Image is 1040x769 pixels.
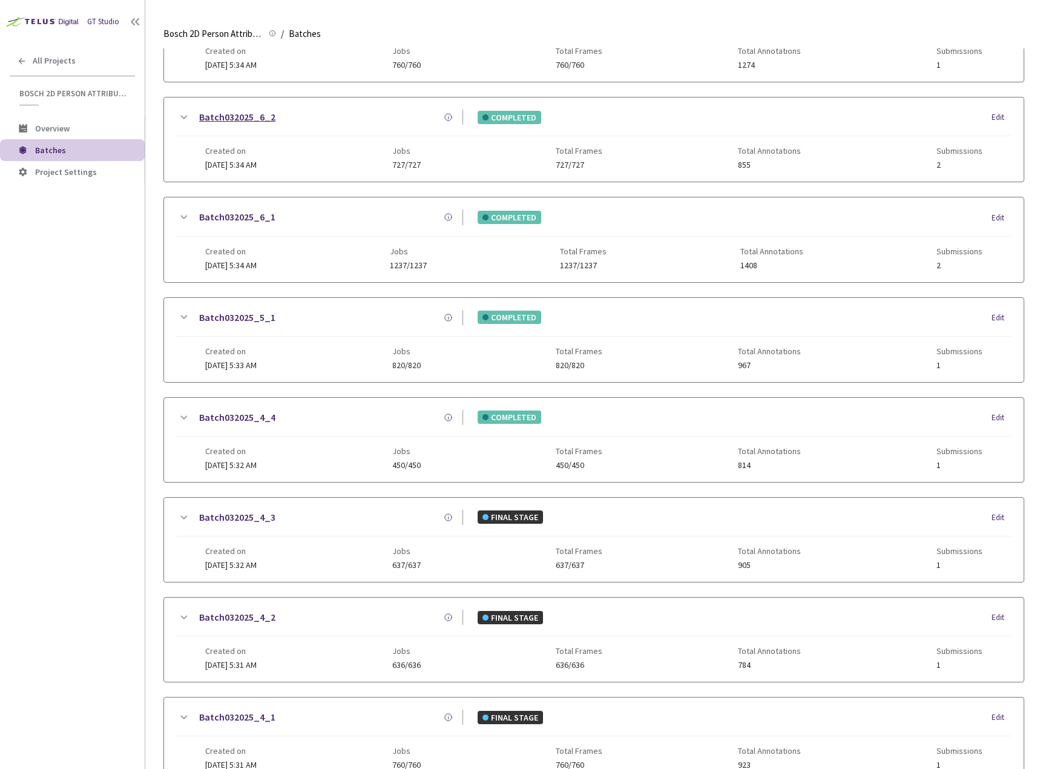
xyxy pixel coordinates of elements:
span: 637/637 [556,561,602,570]
span: 450/450 [392,461,421,470]
span: Batches [35,145,66,156]
span: Created on [205,546,257,556]
span: Total Annotations [738,646,801,656]
span: Total Frames [556,746,602,756]
span: Total Frames [556,46,602,56]
span: 636/636 [556,661,602,670]
span: Created on [205,46,257,56]
span: 1237/1237 [560,261,607,270]
span: Submissions [936,746,982,756]
span: Submissions [936,446,982,456]
div: Edit [992,711,1012,724]
span: Total Annotations [738,446,801,456]
div: Edit [992,412,1012,424]
span: 2 [936,261,982,270]
span: Total Frames [556,146,602,156]
div: COMPLETED [478,411,541,424]
a: Batch032025_4_3 [199,510,275,525]
span: Submissions [936,146,982,156]
div: COMPLETED [478,111,541,124]
span: Batches [289,27,321,41]
span: Total Annotations [738,546,801,556]
span: 820/820 [556,361,602,370]
span: 2 [936,160,982,170]
div: GT Studio [87,16,119,28]
span: Created on [205,746,257,756]
div: Batch032025_4_2FINAL STAGEEditCreated on[DATE] 5:31 AMJobs636/636Total Frames636/636Total Annotat... [164,598,1024,682]
span: Submissions [936,546,982,556]
div: FINAL STAGE [478,711,543,724]
span: 1237/1237 [390,261,427,270]
span: Submissions [936,46,982,56]
span: Jobs [390,246,427,256]
div: FINAL STAGE [478,611,543,624]
a: Batch032025_5_1 [199,310,275,325]
span: Jobs [392,646,421,656]
span: Created on [205,146,257,156]
a: Batch032025_4_1 [199,710,275,725]
div: Batch032025_6_1COMPLETEDEditCreated on[DATE] 5:34 AMJobs1237/1237Total Frames1237/1237Total Annot... [164,197,1024,282]
span: 760/760 [392,61,421,70]
span: [DATE] 5:34 AM [205,159,257,170]
div: Edit [992,512,1012,524]
span: 784 [738,661,801,670]
span: 905 [738,561,801,570]
span: Submissions [936,346,982,356]
div: Edit [992,111,1012,124]
span: All Projects [33,56,76,66]
a: Batch032025_6_2 [199,110,275,125]
div: Batch032025_6_2COMPLETEDEditCreated on[DATE] 5:34 AMJobs727/727Total Frames727/727Total Annotatio... [164,97,1024,182]
span: Submissions [936,246,982,256]
div: COMPLETED [478,311,541,324]
span: Bosch 2D Person Attributes [163,27,262,41]
li: / [281,27,284,41]
div: Edit [992,212,1012,224]
span: [DATE] 5:34 AM [205,260,257,271]
span: 727/727 [556,160,602,170]
span: 820/820 [392,361,421,370]
span: Total Annotations [738,46,801,56]
span: Total Annotations [738,346,801,356]
span: 1 [936,61,982,70]
span: Created on [205,446,257,456]
span: Total Frames [556,646,602,656]
span: 450/450 [556,461,602,470]
a: Batch032025_6_1 [199,210,275,225]
span: Jobs [392,546,421,556]
span: 727/727 [392,160,421,170]
span: [DATE] 5:34 AM [205,59,257,70]
div: Edit [992,612,1012,624]
span: Overview [35,123,70,134]
span: Total Frames [556,346,602,356]
div: Batch032025_5_1COMPLETEDEditCreated on[DATE] 5:33 AMJobs820/820Total Frames820/820Total Annotatio... [164,298,1024,382]
span: [DATE] 5:31 AM [205,659,257,670]
div: Edit [992,312,1012,324]
span: 855 [738,160,801,170]
span: [DATE] 5:33 AM [205,360,257,371]
span: 814 [738,461,801,470]
span: 637/637 [392,561,421,570]
span: Total Annotations [740,246,803,256]
span: 1 [936,361,982,370]
span: Submissions [936,646,982,656]
span: [DATE] 5:32 AM [205,559,257,570]
a: Batch032025_4_4 [199,410,275,425]
span: 760/760 [556,61,602,70]
span: Project Settings [35,167,97,177]
span: Jobs [392,146,421,156]
span: Total Annotations [738,746,801,756]
span: Jobs [392,746,421,756]
span: Bosch 2D Person Attributes [19,88,128,99]
span: Total Annotations [738,146,801,156]
span: Created on [205,646,257,656]
div: Batch032025_4_3FINAL STAGEEditCreated on[DATE] 5:32 AMJobs637/637Total Frames637/637Total Annotat... [164,498,1024,582]
span: 1 [936,661,982,670]
span: 1 [936,461,982,470]
div: COMPLETED [478,211,541,224]
span: Total Frames [556,546,602,556]
span: 636/636 [392,661,421,670]
span: Jobs [392,46,421,56]
span: Total Frames [556,446,602,456]
span: 1274 [738,61,801,70]
span: [DATE] 5:32 AM [205,460,257,470]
